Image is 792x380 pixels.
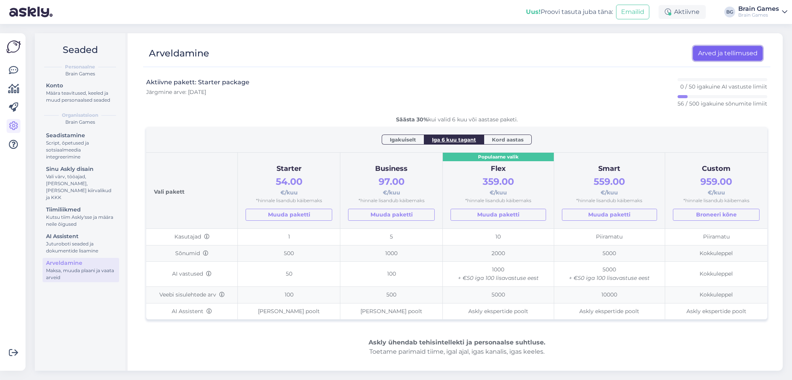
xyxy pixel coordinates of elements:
[554,286,665,303] td: 10000
[46,267,116,281] div: Maksa, muuda plaani ja vaata arveid
[443,262,554,286] td: 1000
[46,90,116,104] div: Määra teavitused, keeled ja muud personaalsed seaded
[443,229,554,245] td: 10
[526,7,613,17] div: Proovi tasuta juba täna:
[673,197,760,204] div: *hinnale lisandub käibemaks
[246,174,332,197] div: €/kuu
[443,286,554,303] td: 5000
[46,131,116,140] div: Seadistamine
[432,136,476,143] span: Iga 6 kuu tagant
[238,229,340,245] td: 1
[238,303,340,319] td: [PERSON_NAME] poolt
[665,286,767,303] td: Kokkuleppel
[43,164,119,202] a: Sinu Askly disainVali värv, tööajad, [PERSON_NAME], [PERSON_NAME] kiirvalikud ja KKK
[6,39,21,54] img: Askly Logo
[562,174,657,197] div: €/kuu
[348,174,435,197] div: €/kuu
[443,153,553,162] div: Populaarne valik
[46,214,116,228] div: Kutsu tiim Askly'sse ja määra neile õigused
[569,274,650,281] i: + €50 iga 100 lisavastuse eest
[46,165,116,173] div: Sinu Askly disain
[379,176,405,187] span: 97.00
[562,209,657,221] a: Muuda paketti
[554,229,665,245] td: Piiramatu
[680,83,767,90] p: 0 / 50 igakuine AI vastuste limiit
[340,229,443,245] td: 5
[390,136,416,143] span: Igakuiselt
[340,286,443,303] td: 500
[348,164,435,174] div: Business
[46,206,116,214] div: Tiimiliikmed
[483,176,514,187] span: 359.00
[562,164,657,174] div: Smart
[62,112,98,119] b: Organisatsioon
[554,262,665,286] td: 5000
[43,258,119,282] a: ArveldamineMaksa, muuda plaani ja vaata arveid
[659,5,706,19] div: Aktiivne
[678,100,767,107] p: 56 / 500 igakuine sõnumite limiit
[146,89,206,95] span: Järgmine arve: [DATE]
[700,176,732,187] span: 959.00
[276,176,302,187] span: 54.00
[46,82,116,90] div: Konto
[146,116,767,124] div: kui valid 6 kuu või aastase paketi.
[673,164,760,174] div: Custom
[396,116,428,123] b: Säästa 30%
[673,174,760,197] div: €/kuu
[46,173,116,201] div: Vali värv, tööajad, [PERSON_NAME], [PERSON_NAME] kiirvalikud ja KKK
[616,5,649,19] button: Emailid
[526,8,541,15] b: Uus!
[154,160,230,221] div: Vali pakett
[451,197,546,204] div: *hinnale lisandub käibemaks
[340,303,443,319] td: [PERSON_NAME] poolt
[41,43,119,57] h2: Seaded
[443,303,554,319] td: Askly ekspertide poolt
[673,209,760,221] button: Broneeri kõne
[238,245,340,262] td: 500
[246,209,332,221] a: Muuda paketti
[451,164,546,174] div: Flex
[146,78,249,87] h3: Aktiivne pakett: Starter package
[146,303,238,319] td: AI Assistent
[146,286,238,303] td: Veebi sisulehtede arv
[246,197,332,204] div: *hinnale lisandub käibemaks
[665,262,767,286] td: Kokkuleppel
[554,245,665,262] td: 5000
[738,6,779,12] div: Brain Games
[246,164,332,174] div: Starter
[146,229,238,245] td: Kasutajad
[562,197,657,204] div: *hinnale lisandub käibemaks
[492,136,524,143] span: Kord aastas
[146,338,767,356] div: Toetame parimaid tiime, igal ajal, igas kanalis, igas keeles.
[41,119,119,126] div: Brain Games
[348,209,435,221] a: Muuda paketti
[46,259,116,267] div: Arveldamine
[46,140,116,160] div: Script, õpetused ja sotsiaalmeedia integreerimine
[43,204,119,229] a: TiimiliikmedKutsu tiim Askly'sse ja määra neile õigused
[46,232,116,240] div: AI Assistent
[665,245,767,262] td: Kokkuleppel
[43,80,119,105] a: KontoMäära teavitused, keeled ja muud personaalsed seaded
[594,176,625,187] span: 559.00
[554,303,665,319] td: Askly ekspertide poolt
[146,262,238,286] td: AI vastused
[693,46,763,61] a: Arved ja tellimused
[65,63,95,70] b: Personaalne
[738,12,779,18] div: Brain Games
[665,229,767,245] td: Piiramatu
[149,46,209,61] div: Arveldamine
[451,209,546,221] a: Muuda paketti
[458,274,539,281] i: + €50 iga 100 lisavastuse eest
[43,130,119,162] a: SeadistamineScript, õpetused ja sotsiaalmeedia integreerimine
[46,240,116,254] div: Juturoboti seaded ja dokumentide lisamine
[238,286,340,303] td: 100
[451,174,546,197] div: €/kuu
[41,70,119,77] div: Brain Games
[238,262,340,286] td: 50
[665,303,767,319] td: Askly ekspertide poolt
[348,197,435,204] div: *hinnale lisandub käibemaks
[738,6,787,18] a: Brain GamesBrain Games
[340,245,443,262] td: 1000
[724,7,735,17] div: BG
[443,245,554,262] td: 2000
